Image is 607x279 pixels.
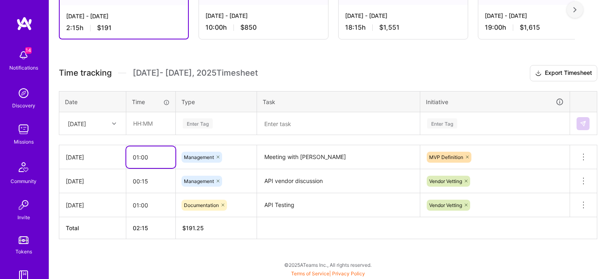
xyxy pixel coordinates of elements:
input: HH:MM [127,113,175,134]
div: [DATE] - [DATE] [66,12,181,20]
div: [DATE] - [DATE] [485,11,601,20]
textarea: Meeting with [PERSON_NAME] [258,146,419,168]
span: Vendor Vetting [429,202,462,208]
span: $850 [240,23,257,32]
a: Privacy Policy [332,270,365,277]
div: [DATE] [66,153,119,161]
div: Notifications [9,63,38,72]
span: Documentation [184,202,219,208]
span: $ 191.25 [182,225,204,231]
div: Community [11,177,37,185]
th: Date [59,91,126,112]
img: right [573,7,577,13]
img: tokens [19,236,28,244]
div: Discovery [12,101,35,110]
button: Export Timesheet [530,65,597,81]
th: Task [257,91,420,112]
span: | [291,270,365,277]
div: © 2025 ATeams Inc., All rights reserved. [49,255,607,275]
div: [DATE] [66,177,119,185]
span: Vendor Vetting [429,178,462,184]
div: Initiative [426,97,564,107]
div: Missions [14,137,34,146]
div: 2:15 h [66,24,181,32]
div: [DATE] - [DATE] [345,11,461,20]
div: Tokens [15,247,32,256]
div: Time [132,98,170,106]
textarea: API Testing [258,194,419,216]
div: [DATE] [68,119,86,128]
span: Management [184,178,214,184]
div: Invite [17,213,30,222]
input: HH:MM [126,170,175,192]
i: icon Download [535,69,542,78]
div: 18:15 h [345,23,461,32]
img: Invite [15,197,32,213]
span: $191 [97,24,112,32]
span: $1,551 [379,23,400,32]
span: $1,615 [520,23,540,32]
th: 02:15 [126,217,176,239]
span: Time tracking [59,68,112,78]
a: Terms of Service [291,270,329,277]
textarea: API vendor discussion [258,170,419,192]
img: teamwork [15,121,32,137]
input: HH:MM [126,146,175,168]
span: Management [184,154,214,160]
img: logo [16,16,32,31]
img: Submit [580,120,586,127]
div: [DATE] [66,201,119,209]
i: icon Chevron [112,122,116,126]
div: Enter Tag [183,117,213,130]
img: Community [14,157,33,177]
span: [DATE] - [DATE] , 2025 Timesheet [133,68,258,78]
img: bell [15,47,32,63]
input: HH:MM [126,194,175,216]
div: Enter Tag [427,117,457,130]
img: discovery [15,85,32,101]
div: [DATE] - [DATE] [205,11,322,20]
span: 14 [25,47,32,54]
div: 10:00 h [205,23,322,32]
span: MVP Definition [429,154,463,160]
div: 19:00 h [485,23,601,32]
th: Type [176,91,257,112]
th: Total [59,217,126,239]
